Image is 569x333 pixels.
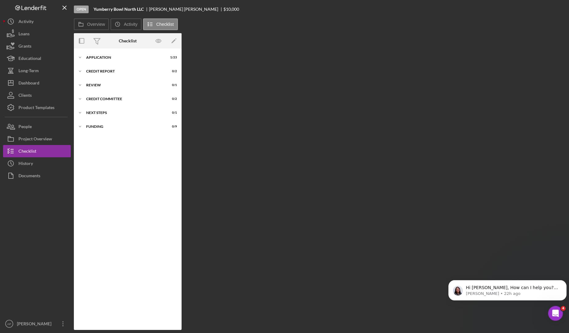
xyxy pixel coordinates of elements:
div: Checklist [18,145,36,159]
button: Grants [3,40,71,52]
iframe: Intercom live chat [548,306,563,321]
div: 0 / 9 [166,125,177,128]
div: Educational [18,52,41,66]
button: Educational [3,52,71,65]
div: Checklist [119,38,137,43]
button: Long-Term [3,65,71,77]
span: $10,000 [223,6,239,12]
button: Clients [3,89,71,101]
div: 1 / 23 [166,56,177,59]
div: Loans [18,28,30,41]
div: Next Steps [86,111,162,115]
button: AP[PERSON_NAME] [3,318,71,330]
div: Clients [18,89,32,103]
div: Project Overview [18,133,52,147]
div: Long-Term [18,65,39,78]
div: 0 / 1 [166,83,177,87]
button: Project Overview [3,133,71,145]
button: Checklist [143,18,178,30]
div: [PERSON_NAME] [15,318,55,331]
button: Dashboard [3,77,71,89]
div: 0 / 2 [166,69,177,73]
button: Activity [110,18,141,30]
div: 0 / 1 [166,111,177,115]
button: People [3,120,71,133]
iframe: Intercom notifications message [446,267,569,316]
div: Review [86,83,162,87]
b: Yumberry Bowl North LLC [94,7,144,12]
div: [PERSON_NAME] [PERSON_NAME] [149,7,223,12]
div: Documents [18,170,40,183]
label: Checklist [156,22,174,27]
button: Product Templates [3,101,71,114]
div: Funding [86,125,162,128]
div: People [18,120,32,134]
span: 4 [561,306,566,311]
div: Credit report [86,69,162,73]
div: Dashboard [18,77,39,91]
div: Activity [18,15,34,29]
div: History [18,157,33,171]
div: Grants [18,40,31,54]
button: Documents [3,170,71,182]
div: Application [86,56,162,59]
text: AP [7,322,11,326]
button: Overview [74,18,109,30]
label: Overview [87,22,105,27]
label: Activity [124,22,137,27]
button: Loans [3,28,71,40]
button: History [3,157,71,170]
button: Checklist [3,145,71,157]
div: Open [74,6,89,13]
button: Activity [3,15,71,28]
div: Product Templates [18,101,54,115]
div: 0 / 2 [166,97,177,101]
div: Credit Committee [86,97,162,101]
